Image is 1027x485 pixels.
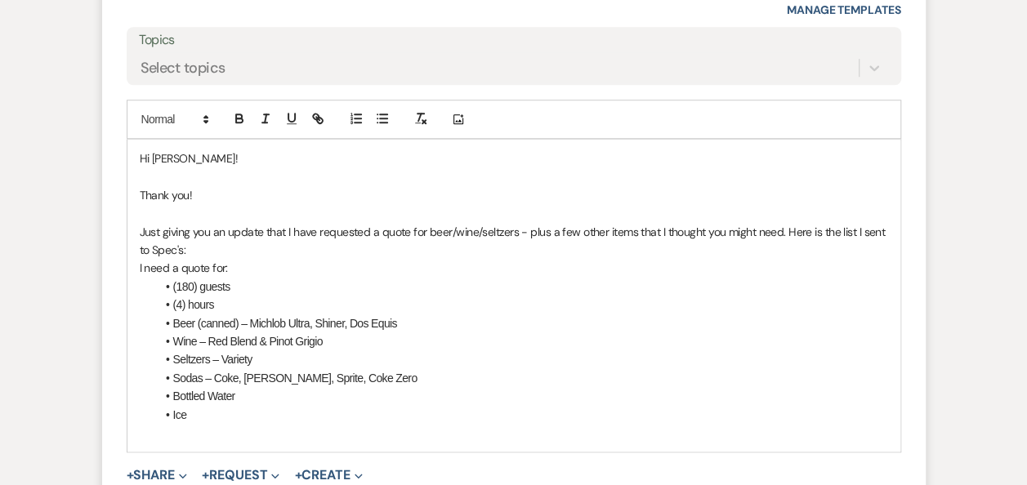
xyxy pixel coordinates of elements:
[156,314,888,332] li: Beer (canned) – Michlob Ultra, Shiner, Dos Equis
[787,2,901,17] a: Manage Templates
[141,56,225,78] div: Select topics
[202,469,209,482] span: +
[156,406,888,424] li: Ice
[140,259,888,277] p: I need a quote for:
[156,332,888,350] li: Wine – Red Blend & Pinot Grigio
[156,350,888,368] li: Seltzers – Variety
[140,186,888,204] p: Thank you!
[156,296,888,314] li: (4) hours
[156,387,888,405] li: Bottled Water
[294,469,362,482] button: Create
[156,278,888,296] li: (180) guests
[156,369,888,387] li: Sodas – Coke, [PERSON_NAME], Sprite, Coke Zero
[127,469,134,482] span: +
[127,469,188,482] button: Share
[202,469,279,482] button: Request
[140,149,888,167] p: Hi [PERSON_NAME]!
[294,469,301,482] span: +
[139,29,889,52] label: Topics
[140,223,888,260] p: Just giving you an update that I have requested a quote for beer/wine/seltzers - plus a few other...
